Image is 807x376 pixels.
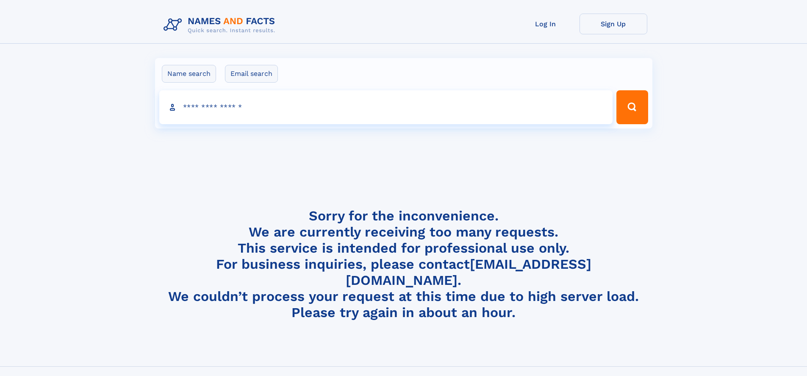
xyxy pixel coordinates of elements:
[580,14,647,34] a: Sign Up
[616,90,648,124] button: Search Button
[162,65,216,83] label: Name search
[159,90,613,124] input: search input
[225,65,278,83] label: Email search
[160,208,647,321] h4: Sorry for the inconvenience. We are currently receiving too many requests. This service is intend...
[346,256,591,288] a: [EMAIL_ADDRESS][DOMAIN_NAME]
[512,14,580,34] a: Log In
[160,14,282,36] img: Logo Names and Facts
